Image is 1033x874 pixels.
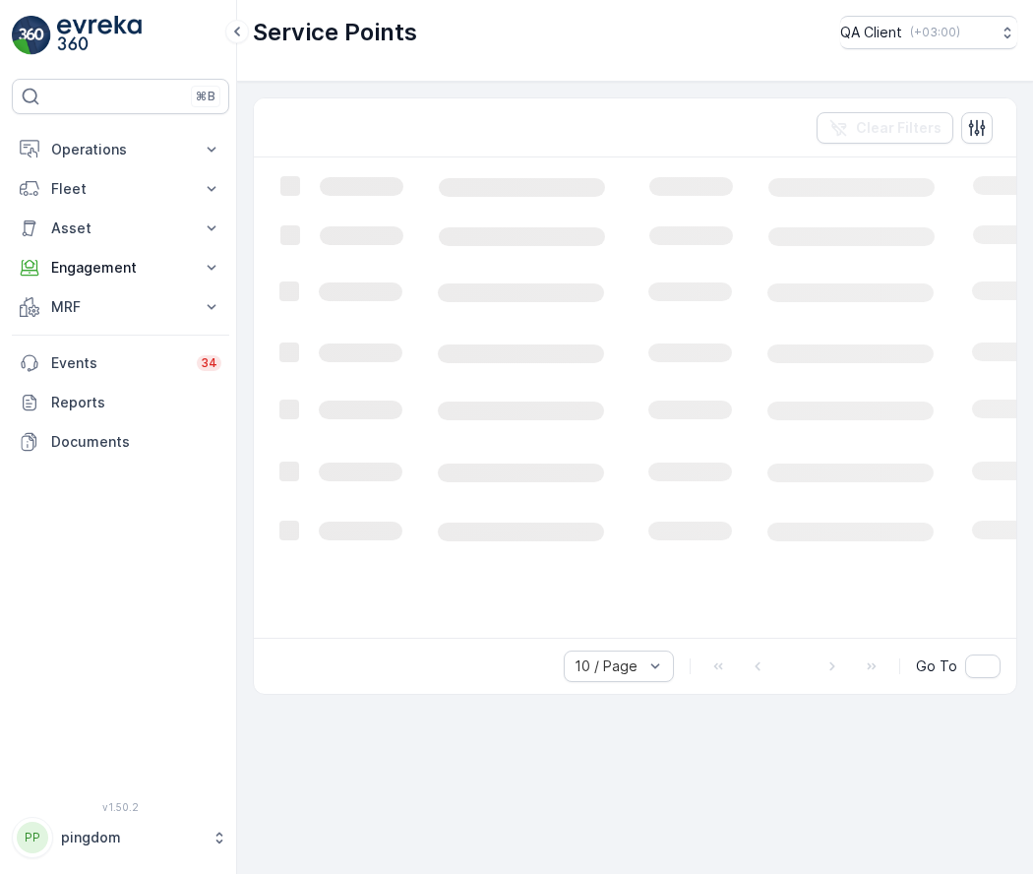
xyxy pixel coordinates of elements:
span: Go To [916,656,957,676]
p: QA Client [840,23,902,42]
button: QA Client(+03:00) [840,16,1017,49]
p: ( +03:00 ) [910,25,960,40]
p: Operations [51,140,190,159]
p: Reports [51,393,221,412]
button: PPpingdom [12,817,229,858]
p: Fleet [51,179,190,199]
a: Reports [12,383,229,422]
p: Asset [51,218,190,238]
div: PP [17,822,48,853]
button: Operations [12,130,229,169]
button: Fleet [12,169,229,209]
button: Clear Filters [817,112,953,144]
img: logo_light-DOdMpM7g.png [57,16,142,55]
a: Events34 [12,343,229,383]
p: Engagement [51,258,190,278]
p: 34 [201,355,217,371]
button: Engagement [12,248,229,287]
p: ⌘B [196,89,215,104]
a: Documents [12,422,229,462]
button: MRF [12,287,229,327]
button: Asset [12,209,229,248]
span: v 1.50.2 [12,801,229,813]
img: logo [12,16,51,55]
p: MRF [51,297,190,317]
p: Events [51,353,185,373]
p: Service Points [253,17,417,48]
p: Documents [51,432,221,452]
p: pingdom [61,828,202,847]
p: Clear Filters [856,118,942,138]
